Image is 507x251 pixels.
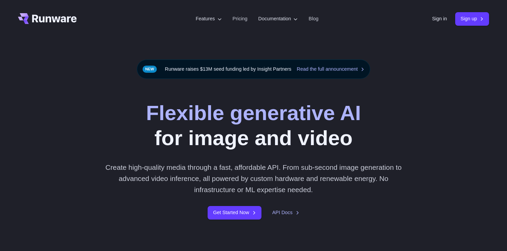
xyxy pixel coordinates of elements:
a: Go to / [18,13,77,24]
p: Create high-quality media through a fast, affordable API. From sub-second image generation to adv... [103,162,404,196]
a: Sign up [455,12,489,25]
a: Pricing [233,15,248,23]
div: Runware raises $13M seed funding led by Insight Partners [137,60,371,79]
a: Blog [309,15,318,23]
strong: Flexible generative AI [146,101,361,124]
a: Read the full announcement [297,65,364,73]
a: Get Started Now [208,206,261,219]
h1: for image and video [146,100,361,151]
a: Sign in [432,15,447,23]
label: Documentation [258,15,298,23]
label: Features [196,15,222,23]
a: API Docs [272,209,299,216]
